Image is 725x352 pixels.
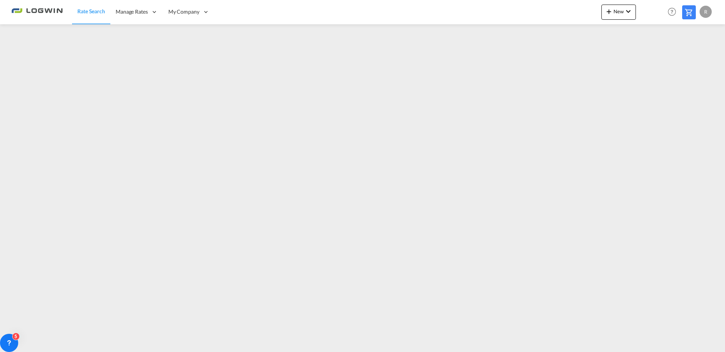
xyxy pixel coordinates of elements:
[665,5,678,18] span: Help
[665,5,682,19] div: Help
[116,8,148,16] span: Manage Rates
[604,8,633,14] span: New
[11,3,63,20] img: 2761ae10d95411efa20a1f5e0282d2d7.png
[700,6,712,18] div: R
[168,8,199,16] span: My Company
[601,5,636,20] button: icon-plus 400-fgNewicon-chevron-down
[77,8,105,14] span: Rate Search
[604,7,614,16] md-icon: icon-plus 400-fg
[624,7,633,16] md-icon: icon-chevron-down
